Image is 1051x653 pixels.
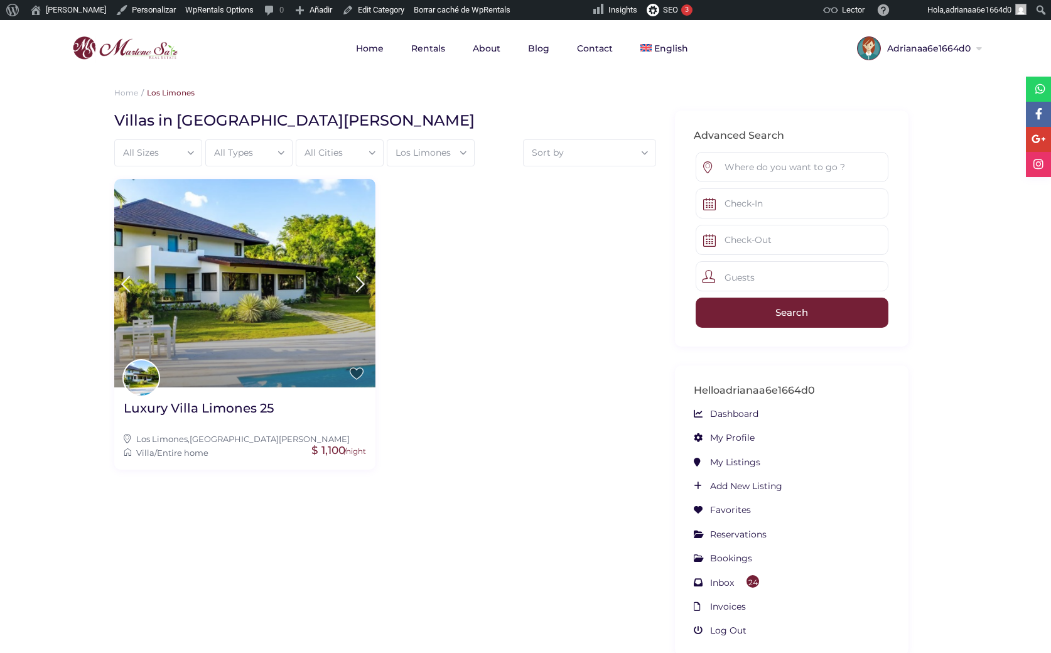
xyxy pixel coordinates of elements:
[136,434,188,444] a: Los Limones
[124,432,366,446] div: ,
[694,504,751,515] a: Favorites
[530,140,649,165] div: Sort by
[694,577,759,588] a: Inbox24
[114,88,138,97] a: Home
[124,400,274,416] h2: Luxury Villa Limones 25
[138,88,195,97] li: Los Limones
[522,3,592,18] img: Visitas de 48 horas. Haz clic para ver más estadísticas del sitio.
[136,448,154,458] a: Villa
[515,20,562,77] a: Blog
[303,140,377,165] div: All Cities
[663,5,678,14] span: SEO
[696,225,888,255] input: Check-Out
[694,553,752,564] a: Bookings
[694,129,890,143] h2: Advanced Search
[69,33,181,63] img: logo
[124,400,274,426] a: Luxury Villa Limones 25
[720,384,815,396] span: adrianaa6e1664d0
[696,152,888,182] input: Where do you want to go ?
[399,20,458,77] a: Rentals
[696,188,888,219] input: Check-In
[694,408,758,419] a: Dashboard
[157,448,208,458] a: Entire home
[124,446,366,460] div: /
[114,111,647,130] h1: Villas in [GEOGRAPHIC_DATA][PERSON_NAME]
[460,20,513,77] a: About
[628,20,701,77] a: English
[681,4,693,16] div: 3
[114,179,375,387] img: Luxury Villa Limones 25
[694,432,755,443] a: My Profile
[694,480,782,492] a: Add New Listing
[694,601,746,612] a: Invoices
[696,298,888,328] input: Search
[694,384,890,397] h3: Hello
[694,456,760,468] a: My Listings
[946,5,1011,14] span: adrianaa6e1664d0
[696,261,888,291] div: Guests
[394,140,468,165] div: Los Limones
[881,44,974,53] span: Adrianaa6e1664d0
[343,20,396,77] a: Home
[694,625,746,636] a: Log Out
[190,434,350,444] a: [GEOGRAPHIC_DATA][PERSON_NAME]
[746,575,759,588] div: 24
[654,43,688,54] span: English
[121,140,195,165] div: All Sizes
[694,529,767,540] a: Reservations
[212,140,286,165] div: All Types
[564,20,625,77] a: Contact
